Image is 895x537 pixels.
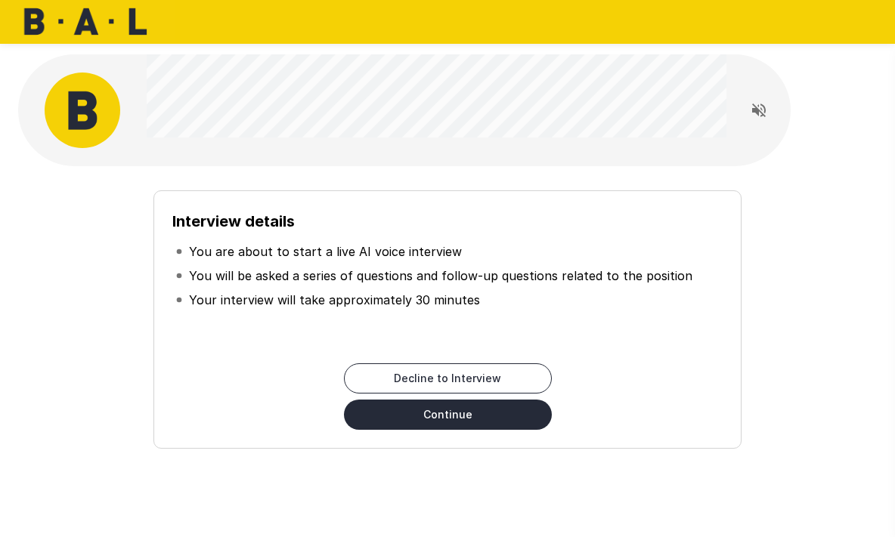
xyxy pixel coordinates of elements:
p: You will be asked a series of questions and follow-up questions related to the position [189,267,692,285]
button: Read questions aloud [744,95,774,125]
button: Continue [344,400,552,430]
p: Your interview will take approximately 30 minutes [189,291,480,309]
button: Decline to Interview [344,363,552,393]
img: bal_avatar.png [45,73,120,148]
b: Interview details [172,212,295,230]
p: You are about to start a live AI voice interview [189,242,462,261]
